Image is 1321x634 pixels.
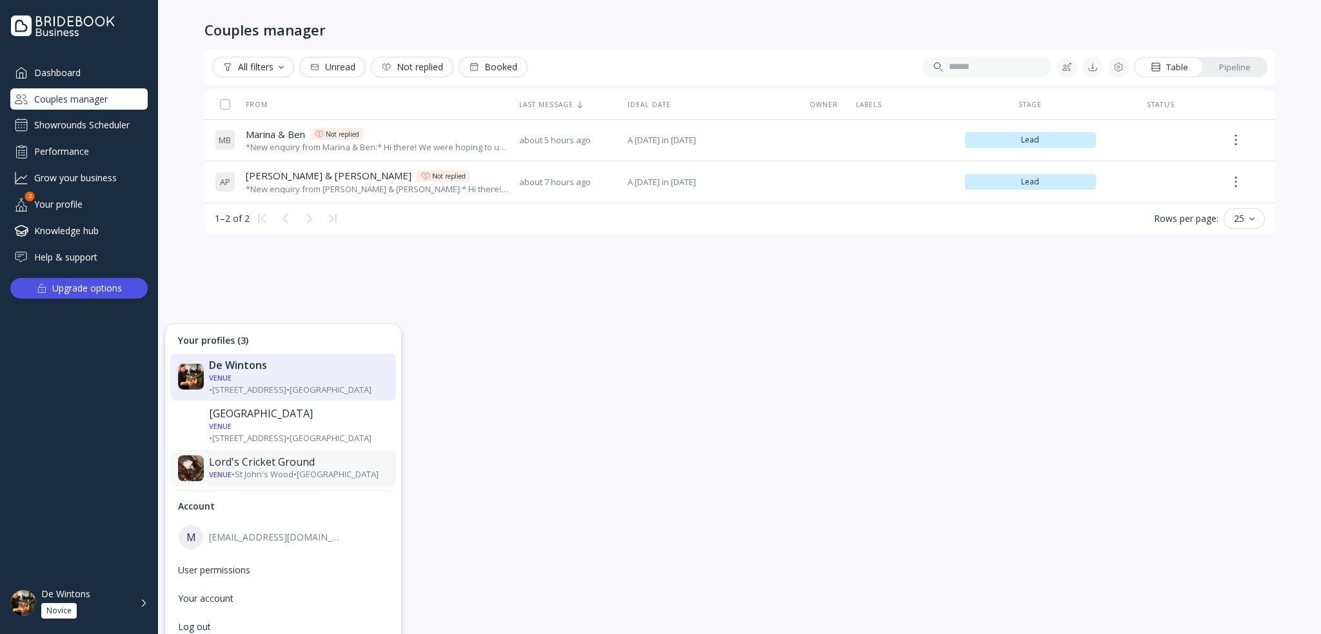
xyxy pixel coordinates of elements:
div: Your profiles (3) [170,329,396,352]
div: 1–2 of 2 [215,212,250,225]
div: De Wintons [209,359,388,371]
button: Not replied [371,57,453,77]
div: Status [1106,100,1215,109]
div: Venue [209,470,232,479]
img: dpr=2,fit=cover,g=face,w=48,h=48 [10,590,36,616]
div: • St John's Wood • [GEOGRAPHIC_DATA] [209,468,388,480]
div: Lord's Cricket Ground [209,455,388,468]
div: Table [1151,61,1188,74]
div: M B [215,130,235,150]
a: User permissions [170,557,396,584]
div: Rows per page: [1154,212,1218,225]
div: Upgrade options [52,279,122,297]
div: *New enquiry from [PERSON_NAME] & [PERSON_NAME]:* Hi there! We were hoping to use the Bridebook c... [246,183,509,195]
div: De Wintons [41,588,90,600]
div: Not replied [432,171,466,181]
div: • [STREET_ADDRESS] • [GEOGRAPHIC_DATA] [209,371,388,395]
img: dpr=2,fit=cover,g=face,w=30,h=30 [178,412,204,438]
span: Marina & Ben [246,128,305,141]
div: [GEOGRAPHIC_DATA] [209,407,388,420]
span: A [DATE] in [DATE] [628,134,791,146]
a: Your profile2 [10,193,148,215]
div: Labels [856,100,955,109]
div: Ideal date [628,100,791,109]
span: A [DATE] in [DATE] [628,176,791,188]
div: A P [215,172,235,192]
div: Log out [178,621,388,633]
a: Couples manager [10,88,148,110]
span: Lead [970,177,1091,187]
span: about 5 hours ago [519,134,618,146]
a: Grow your business [10,167,148,188]
div: Novice [46,606,72,616]
img: dpr=2,fit=cover,g=face,w=30,h=30 [178,364,204,390]
button: All filters [212,57,294,77]
div: All filters [223,62,284,72]
a: Performance [10,141,148,162]
a: Showrounds Scheduler [10,115,148,135]
div: 2 [25,192,35,201]
div: 25 [1234,213,1255,224]
span: about 7 hours ago [519,176,618,188]
a: Dashboard [10,62,148,83]
button: 25 [1224,208,1265,229]
div: • [STREET_ADDRESS] • [GEOGRAPHIC_DATA] [209,420,388,444]
a: Knowledge hub [10,220,148,241]
span: Lead [970,135,1091,145]
div: Pipeline [1219,61,1251,74]
span: [PERSON_NAME] & [PERSON_NAME] [246,169,412,183]
button: Unread [299,57,366,77]
div: Owner [802,100,846,109]
div: From [215,100,268,109]
a: Your account [170,585,396,612]
img: dpr=2,fit=cover,g=face,w=30,h=30 [178,455,204,481]
div: Venue [209,421,232,431]
div: Stage [965,100,1096,109]
div: Account [170,495,396,518]
a: Help & support [10,246,148,268]
div: Your account [178,593,388,604]
div: Booked [469,62,517,72]
div: Unread [310,62,355,72]
div: Not replied [326,129,359,139]
button: Booked [459,57,528,77]
div: Your profile [10,193,148,215]
div: Last message [519,100,618,109]
div: M [178,524,204,550]
button: Upgrade options [10,278,148,299]
div: Couples manager [204,21,326,39]
div: User permissions [178,564,388,576]
div: [EMAIL_ADDRESS][DOMAIN_NAME] [209,531,342,543]
div: Venue [209,373,232,382]
div: Not replied [381,62,443,72]
div: *New enquiry from Marina & Ben:* Hi there! We were hoping to use the Bridebook calendar to book a... [246,141,509,154]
